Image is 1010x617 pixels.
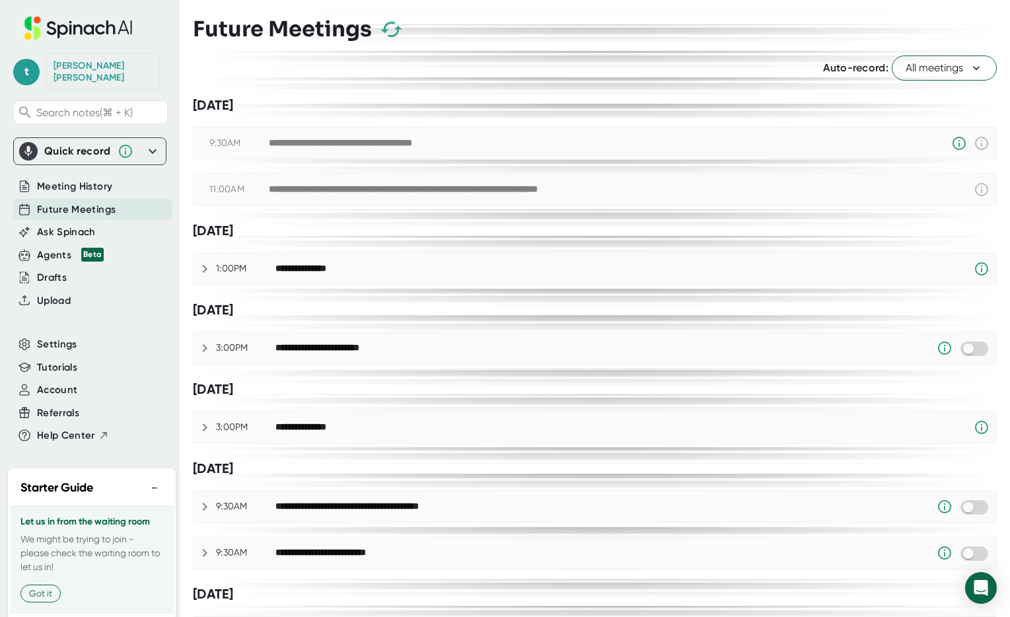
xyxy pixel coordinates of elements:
[216,421,275,433] div: 3:00PM
[13,59,40,85] span: t
[37,202,116,217] button: Future Meetings
[19,138,161,164] div: Quick record
[937,340,953,356] svg: Someone has manually disabled Spinach from this meeting.
[951,135,967,151] svg: Someone has manually disabled Spinach from this meeting.
[37,360,77,375] button: Tutorials
[20,517,163,527] h3: Let us in from the waiting room
[193,460,997,477] div: [DATE]
[37,248,104,263] button: Agents Beta
[193,223,997,239] div: [DATE]
[146,478,163,497] button: −
[209,184,269,196] div: 11:00AM
[965,572,997,604] div: Open Intercom Messenger
[937,545,953,561] svg: Someone has manually disabled Spinach from this meeting.
[44,145,111,158] div: Quick record
[216,547,275,559] div: 9:30AM
[216,342,275,354] div: 3:00PM
[906,60,983,76] span: All meetings
[37,428,95,443] span: Help Center
[974,135,990,151] svg: This event has already passed
[974,419,990,435] svg: Spinach requires a video conference link.
[974,182,990,198] svg: This event has already passed
[20,479,93,497] h2: Starter Guide
[37,293,71,308] button: Upload
[37,179,112,194] button: Meeting History
[20,532,163,574] p: We might be trying to join - please check the waiting room to let us in!
[823,61,888,74] span: Auto-record:
[37,406,79,421] button: Referrals
[216,263,275,275] div: 1:00PM
[81,248,104,262] div: Beta
[193,586,997,602] div: [DATE]
[37,248,104,263] div: Agents
[216,501,275,513] div: 9:30AM
[36,106,133,119] span: Search notes (⌘ + K)
[54,60,153,83] div: Tyler Lauck
[193,97,997,114] div: [DATE]
[193,381,997,398] div: [DATE]
[193,17,372,42] h3: Future Meetings
[20,585,61,602] button: Got it
[37,382,77,398] button: Account
[37,337,77,352] button: Settings
[37,270,67,285] button: Drafts
[974,261,990,277] svg: Spinach requires a video conference link.
[937,499,953,515] svg: Someone has manually disabled Spinach from this meeting.
[37,225,96,240] button: Ask Spinach
[193,302,997,318] div: [DATE]
[37,428,109,443] button: Help Center
[892,55,997,81] button: All meetings
[209,137,269,149] div: 9:30AM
